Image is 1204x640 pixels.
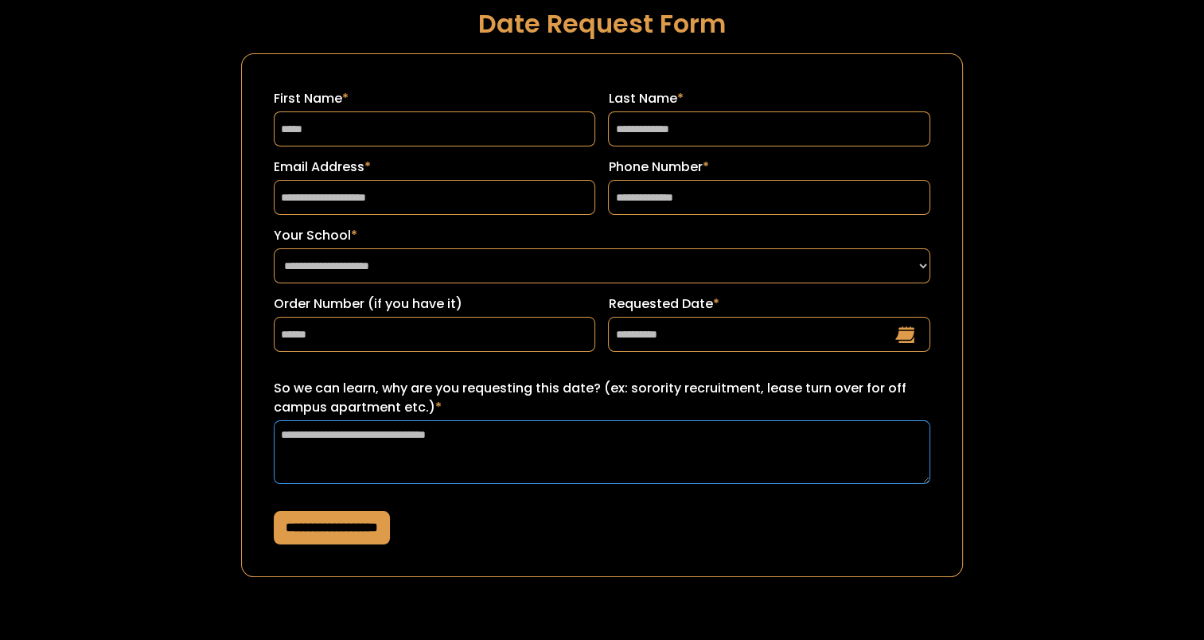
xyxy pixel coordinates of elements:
label: Requested Date [608,295,930,314]
form: Request a Date Form [241,53,964,577]
label: Your School [274,226,931,245]
label: Phone Number [608,158,930,177]
label: So we can learn, why are you requesting this date? (ex: sorority recruitment, lease turn over for... [274,379,931,417]
label: Email Address [274,158,596,177]
label: Order Number (if you have it) [274,295,596,314]
label: Last Name [608,89,930,108]
h1: Date Request Form [241,10,964,37]
label: First Name [274,89,596,108]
